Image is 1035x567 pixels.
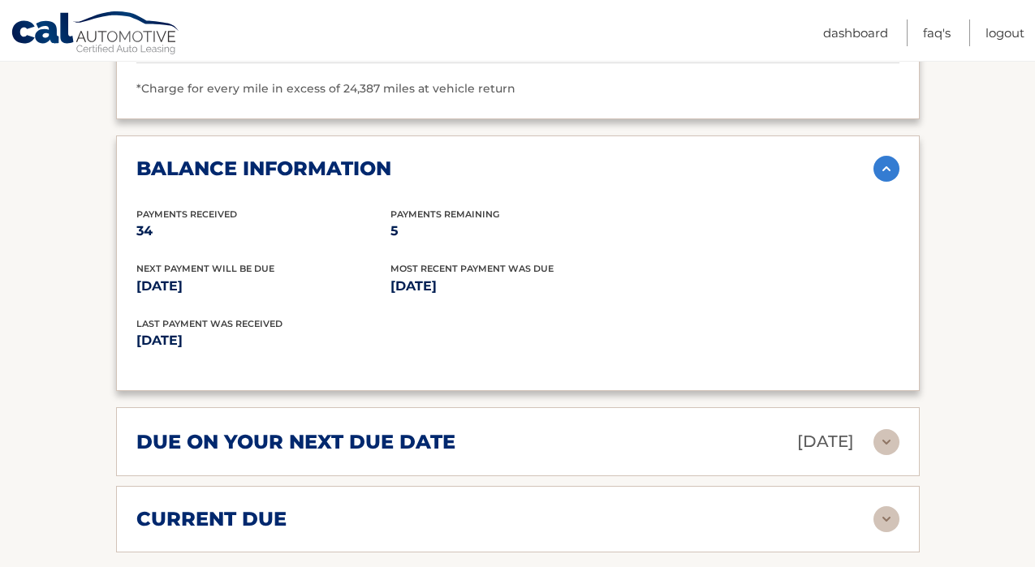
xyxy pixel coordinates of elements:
span: Payments Remaining [390,208,499,220]
a: Cal Automotive [11,11,181,58]
span: Last Payment was received [136,318,282,329]
a: Logout [985,19,1024,46]
img: accordion-rest.svg [873,506,899,532]
img: accordion-active.svg [873,156,899,182]
h2: balance information [136,157,391,181]
span: Most Recent Payment Was Due [390,263,554,274]
p: [DATE] [136,275,390,298]
a: Dashboard [823,19,888,46]
span: Next Payment will be due [136,263,274,274]
a: FAQ's [923,19,951,46]
h2: due on your next due date [136,430,455,454]
p: [DATE] [136,329,518,352]
p: 5 [390,220,645,243]
h2: current due [136,507,287,531]
img: accordion-rest.svg [873,429,899,455]
p: [DATE] [797,427,854,456]
p: [DATE] [390,275,645,298]
span: *Charge for every mile in excess of 24,387 miles at vehicle return [136,81,515,96]
p: 34 [136,220,390,243]
span: Payments Received [136,208,237,220]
